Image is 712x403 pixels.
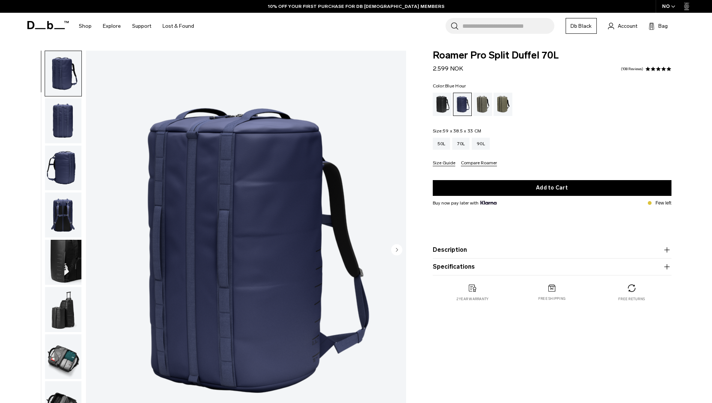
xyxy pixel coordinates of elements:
button: Size Guide [433,161,455,166]
a: Mash Green [494,93,512,116]
span: Bag [658,22,668,30]
a: 50L [433,138,450,150]
a: Support [132,13,151,39]
a: 70L [452,138,470,150]
a: Db Black [566,18,597,34]
button: Roamer Pro Split Duffel 70L Blue Hour [45,192,82,238]
p: Few left [655,200,671,206]
img: Roamer Pro Split Duffel 70L Blue Hour [45,192,81,238]
span: Account [618,22,637,30]
img: Roamer Pro Split Duffel 70L Blue Hour [45,334,81,379]
a: Forest Green [473,93,492,116]
a: Explore [103,13,121,39]
span: 59 x 38.5 x 33 CM [443,128,481,134]
button: Compare Roamer [461,161,497,166]
img: Roamer Pro Split Duffel 70L Blue Hour [45,51,81,96]
button: Next slide [391,244,402,257]
img: Roamer Pro Split Duffel 70L Blue Hour [45,98,81,143]
button: Roamer Pro Split Duffel 70L Blue Hour [45,145,82,191]
a: Lost & Found [163,13,194,39]
span: Buy now pay later with [433,200,497,206]
button: Roamer Pro Split Duffel 70L Blue Hour [45,98,82,144]
a: Account [608,21,637,30]
img: Roamer Pro Split Duffel 70L Blue Hour [45,240,81,285]
a: Blue Hour [453,93,472,116]
p: 2 year warranty [456,296,489,302]
span: Roamer Pro Split Duffel 70L [433,51,671,60]
nav: Main Navigation [73,13,200,39]
a: 90L [472,138,490,150]
legend: Color: [433,84,466,88]
button: Bag [649,21,668,30]
button: Roamer Pro Split Duffel 70L Blue Hour [45,287,82,332]
span: 2.599 NOK [433,65,463,72]
img: Roamer Pro Split Duffel 70L Blue Hour [45,146,81,191]
button: Roamer Pro Split Duffel 70L Blue Hour [45,239,82,285]
a: Shop [79,13,92,39]
span: Blue Hour [445,83,466,89]
button: Specifications [433,262,671,271]
button: Add to Cart [433,180,671,196]
p: Free shipping [538,296,566,301]
button: Roamer Pro Split Duffel 70L Blue Hour [45,51,82,96]
a: Black Out [433,93,452,116]
img: Roamer Pro Split Duffel 70L Blue Hour [45,287,81,332]
button: Roamer Pro Split Duffel 70L Blue Hour [45,334,82,380]
legend: Size: [433,129,482,133]
button: Description [433,245,671,254]
a: 10% OFF YOUR FIRST PURCHASE FOR DB [DEMOGRAPHIC_DATA] MEMBERS [268,3,444,10]
img: {"height" => 20, "alt" => "Klarna"} [480,201,497,205]
p: Free returns [618,296,645,302]
a: 108 reviews [621,67,643,71]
